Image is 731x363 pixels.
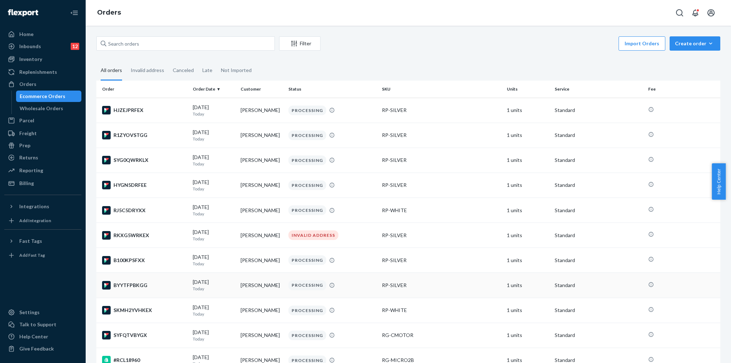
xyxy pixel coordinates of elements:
a: Orders [4,78,81,90]
div: Reporting [19,167,43,174]
th: Units [504,81,552,98]
td: [PERSON_NAME] [238,98,286,123]
button: Give Feedback [4,343,81,354]
a: Inventory [4,53,81,65]
a: Talk to Support [4,319,81,330]
div: [DATE] [193,304,235,317]
div: RP-SILVER [382,282,501,289]
p: Today [193,211,235,217]
div: [DATE] [193,278,235,292]
p: Today [193,186,235,192]
div: Prep [19,142,30,149]
div: 12 [71,43,79,50]
td: 1 units [504,123,552,148]
div: Canceled [173,61,194,80]
div: PROCESSING [288,255,326,265]
div: INVALID ADDRESS [288,230,338,240]
div: Customer [241,86,283,92]
p: Today [193,336,235,342]
div: RP-WHITE [382,307,501,314]
div: [DATE] [193,229,235,242]
div: Inbounds [19,43,41,50]
button: Open Search Box [672,6,687,20]
p: Standard [555,107,642,114]
div: [DATE] [193,129,235,142]
div: PROCESSING [288,180,326,190]
button: Help Center [712,163,726,200]
a: Orders [97,9,121,16]
td: 1 units [504,173,552,198]
p: Standard [555,157,642,164]
div: RP-SILVER [382,157,501,164]
p: Today [193,236,235,242]
div: RG-CMOTOR [382,332,501,339]
div: [DATE] [193,179,235,192]
div: RKXG5WRKEX [102,231,187,240]
img: Flexport logo [8,9,38,16]
p: Today [193,161,235,167]
td: [PERSON_NAME] [238,323,286,348]
th: Status [286,81,379,98]
button: Open notifications [688,6,702,20]
div: Late [202,61,212,80]
p: Today [193,136,235,142]
a: Settings [4,307,81,318]
div: Filter [279,40,320,47]
div: Invalid address [131,61,164,80]
div: Parcel [19,117,34,124]
div: Settings [19,309,40,316]
p: Standard [555,181,642,189]
p: Standard [555,282,642,289]
div: RP-SILVER [382,232,501,239]
div: Returns [19,154,38,161]
div: Replenishments [19,68,57,76]
button: Filter [279,36,321,51]
td: 1 units [504,323,552,348]
a: Ecommerce Orders [16,91,82,102]
div: [DATE] [193,154,235,167]
button: Integrations [4,201,81,212]
th: Service [552,81,645,98]
div: Orders [19,81,36,88]
div: RP-WHITE [382,207,501,214]
a: Help Center [4,331,81,342]
div: SKMH2YVHKEX [102,306,187,315]
th: Order Date [190,81,238,98]
div: PROCESSING [288,106,326,115]
td: 1 units [504,98,552,123]
td: [PERSON_NAME] [238,273,286,298]
p: Standard [555,132,642,139]
p: Standard [555,207,642,214]
td: 1 units [504,198,552,223]
a: Home [4,29,81,40]
td: 1 units [504,298,552,323]
div: PROCESSING [288,155,326,165]
button: Import Orders [619,36,665,51]
a: Billing [4,178,81,189]
th: Fee [645,81,720,98]
td: [PERSON_NAME] [238,223,286,248]
div: HJZEJPRFEX [102,106,187,114]
a: Prep [4,140,81,151]
a: Freight [4,128,81,139]
div: PROCESSING [288,306,326,315]
div: B100KPSFXX [102,256,187,265]
div: Talk to Support [19,321,56,328]
td: [PERSON_NAME] [238,173,286,198]
th: SKU [379,81,504,98]
div: BYYTFPBKGG [102,281,187,290]
td: [PERSON_NAME] [238,248,286,273]
div: Not Imported [221,61,252,80]
button: Create order [670,36,720,51]
p: Today [193,111,235,117]
p: Today [193,261,235,267]
div: HYGN5DRFEE [102,181,187,189]
td: 1 units [504,148,552,173]
a: Replenishments [4,66,81,78]
div: Fast Tags [19,237,42,245]
a: Returns [4,152,81,163]
div: RP-SILVER [382,257,501,264]
div: [DATE] [193,104,235,117]
div: Wholesale Orders [20,105,63,112]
